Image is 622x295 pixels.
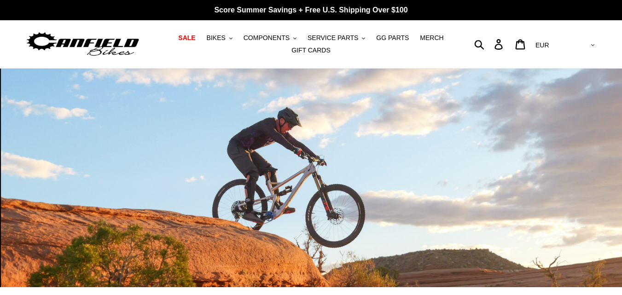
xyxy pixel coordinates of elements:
button: SERVICE PARTS [303,32,370,44]
a: GIFT CARDS [287,44,335,57]
span: COMPONENTS [244,34,290,42]
a: SALE [174,32,200,44]
span: GG PARTS [376,34,409,42]
a: GG PARTS [372,32,413,44]
button: BIKES [202,32,237,44]
a: MERCH [415,32,448,44]
span: GIFT CARDS [291,46,331,54]
button: COMPONENTS [239,32,301,44]
span: SALE [178,34,195,42]
span: BIKES [207,34,226,42]
span: MERCH [420,34,443,42]
span: SERVICE PARTS [308,34,358,42]
img: Canfield Bikes [25,30,140,59]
